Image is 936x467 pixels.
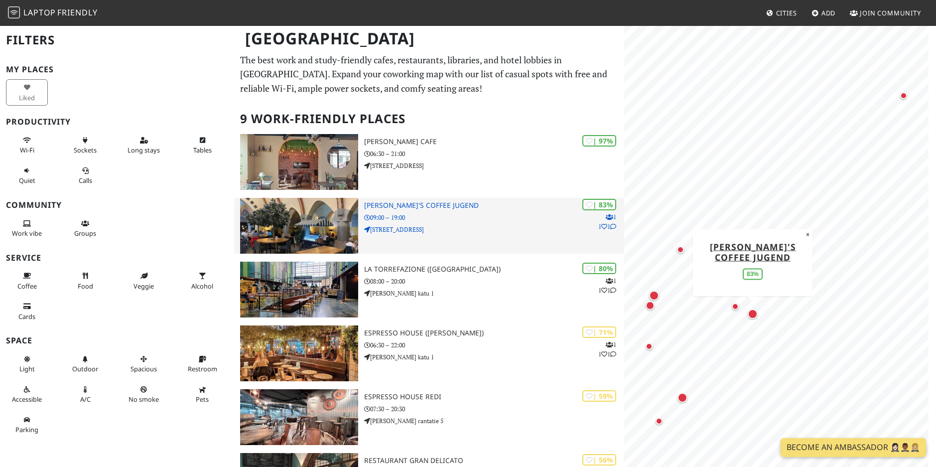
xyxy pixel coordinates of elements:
span: Restroom [188,364,217,373]
button: Light [6,351,48,377]
h3: My Places [6,65,228,74]
h3: Service [6,253,228,263]
button: Cards [6,298,48,324]
img: LaptopFriendly [8,6,20,18]
button: Quiet [6,162,48,189]
span: Work-friendly tables [193,146,212,155]
button: Accessible [6,381,48,408]
span: Credit cards [18,312,35,321]
span: Smoke free [129,395,159,404]
span: Veggie [134,282,154,291]
p: 06:30 – 22:00 [364,340,624,350]
a: LaptopFriendly LaptopFriendly [8,4,98,22]
button: Wi-Fi [6,132,48,158]
span: Add [821,8,836,17]
p: 1 1 1 [598,276,616,295]
img: Robert's Coffee Jugend [240,198,358,254]
button: Coffee [6,268,48,294]
p: [PERSON_NAME] katu 1 [364,352,624,362]
a: Robert's Coffee Jugend | 83% 111 [PERSON_NAME]'s Coffee Jugend 09:00 – 19:00 [STREET_ADDRESS] [234,198,624,254]
div: Map marker [898,90,910,102]
div: | 80% [582,263,616,274]
div: Map marker [647,289,661,303]
button: Spacious [123,351,165,377]
span: Friendly [57,7,97,18]
p: [STREET_ADDRESS] [364,225,624,234]
h3: [PERSON_NAME]'s Coffee Jugend [364,201,624,210]
a: [PERSON_NAME]'s Coffee Jugend [709,240,796,263]
img: La Torrefazione (Kamppi) [240,262,358,317]
div: | 97% [582,135,616,147]
span: Coffee [17,282,37,291]
button: Calls [64,162,106,189]
span: Long stays [128,146,160,155]
p: The best work and study-friendly cafes, restaurants, libraries, and hotel lobbies in [GEOGRAPHIC_... [240,53,618,96]
h3: [PERSON_NAME] Cafe [364,138,624,146]
div: Map marker [675,391,689,405]
a: Add [807,4,840,22]
button: Tables [181,132,223,158]
h3: Productivity [6,117,228,127]
span: Outdoor area [72,364,98,373]
span: Accessible [12,395,42,404]
h2: Filters [6,25,228,55]
span: Quiet [19,176,35,185]
h3: Space [6,336,228,345]
span: Cities [776,8,797,17]
span: Stable Wi-Fi [20,146,34,155]
img: Espresso House (Kamppi) [240,325,358,381]
span: Video/audio calls [79,176,92,185]
a: Ziara's Cafe | 97% [PERSON_NAME] Cafe 06:30 – 21:00 [STREET_ADDRESS] [234,134,624,190]
span: Alcohol [191,282,213,291]
span: Air conditioned [80,395,91,404]
button: No smoke [123,381,165,408]
button: Groups [64,215,106,242]
p: [PERSON_NAME] rantatie 5 [364,416,624,426]
a: Espresso House (Kamppi) | 71% 111 Espresso House ([PERSON_NAME]) 06:30 – 22:00 [PERSON_NAME] katu 1 [234,325,624,381]
img: Espresso House REDI [240,389,358,445]
h3: La Torrefazione ([GEOGRAPHIC_DATA]) [364,265,624,274]
button: Veggie [123,268,165,294]
div: Map marker [643,340,655,352]
span: Group tables [74,229,96,238]
h3: Espresso House REDI [364,393,624,401]
button: Outdoor [64,351,106,377]
div: Map marker [653,415,665,427]
div: Map marker [674,244,686,256]
button: Close popup [803,229,812,240]
button: Alcohol [181,268,223,294]
div: Map marker [746,307,760,321]
h3: Restaurant Gran Delicato [364,457,624,465]
div: 83% [743,268,763,280]
p: [STREET_ADDRESS] [364,161,624,170]
img: Ziara's Cafe [240,134,358,190]
p: 1 1 1 [598,212,616,231]
p: 06:30 – 21:00 [364,149,624,158]
button: Long stays [123,132,165,158]
div: Map marker [644,299,657,312]
span: People working [12,229,42,238]
span: Join Community [860,8,921,17]
a: Cities [762,4,801,22]
p: [PERSON_NAME] katu 1 [364,289,624,298]
div: | 71% [582,326,616,338]
a: Espresso House REDI | 59% Espresso House REDI 07:30 – 20:30 [PERSON_NAME] rantatie 5 [234,389,624,445]
h2: 9 Work-Friendly Places [240,104,618,134]
button: Sockets [64,132,106,158]
div: Map marker [729,301,741,312]
p: 08:00 – 20:00 [364,277,624,286]
button: Restroom [181,351,223,377]
button: Food [64,268,106,294]
button: A/C [64,381,106,408]
p: 1 1 1 [598,340,616,359]
span: Pet friendly [196,395,209,404]
span: Laptop [23,7,56,18]
button: Work vibe [6,215,48,242]
span: Power sockets [74,146,97,155]
h3: Community [6,200,228,210]
button: Parking [6,412,48,438]
div: | 83% [582,199,616,210]
button: Pets [181,381,223,408]
span: Parking [15,425,38,434]
p: 07:30 – 20:30 [364,404,624,414]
